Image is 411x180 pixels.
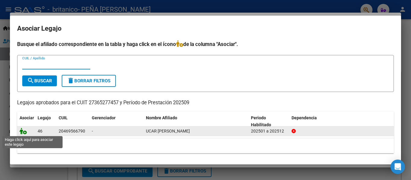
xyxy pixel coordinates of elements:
[38,115,51,120] span: Legajo
[56,111,89,131] datatable-header-cell: CUIL
[391,160,405,174] div: Open Intercom Messenger
[92,129,93,133] span: -
[249,111,289,131] datatable-header-cell: Periodo Habilitado
[20,115,34,120] span: Asociar
[251,128,287,135] div: 202501 a 202512
[146,115,177,120] span: Nombre Afiliado
[59,128,85,135] div: 20469566790
[22,75,57,86] button: Buscar
[17,40,394,48] h4: Busque el afiliado correspondiente en la tabla y haga click en el ícono de la columna "Asociar".
[89,111,144,131] datatable-header-cell: Gerenciador
[35,111,56,131] datatable-header-cell: Legajo
[144,111,249,131] datatable-header-cell: Nombre Afiliado
[59,115,68,120] span: CUIL
[289,111,394,131] datatable-header-cell: Dependencia
[27,77,34,84] mat-icon: search
[67,78,110,84] span: Borrar Filtros
[62,75,116,87] button: Borrar Filtros
[67,77,74,84] mat-icon: delete
[38,129,42,133] span: 46
[17,138,394,153] div: 1 registros
[27,78,52,84] span: Buscar
[17,99,394,107] p: Legajos aprobados para el CUIT 27365277457 y Período de Prestación 202509
[92,115,116,120] span: Gerenciador
[251,115,271,127] span: Periodo Habilitado
[292,115,317,120] span: Dependencia
[17,23,394,34] h2: Asociar Legajo
[17,111,35,131] datatable-header-cell: Asociar
[146,129,190,133] span: UCAR AGUSTIN EZEQUIEL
